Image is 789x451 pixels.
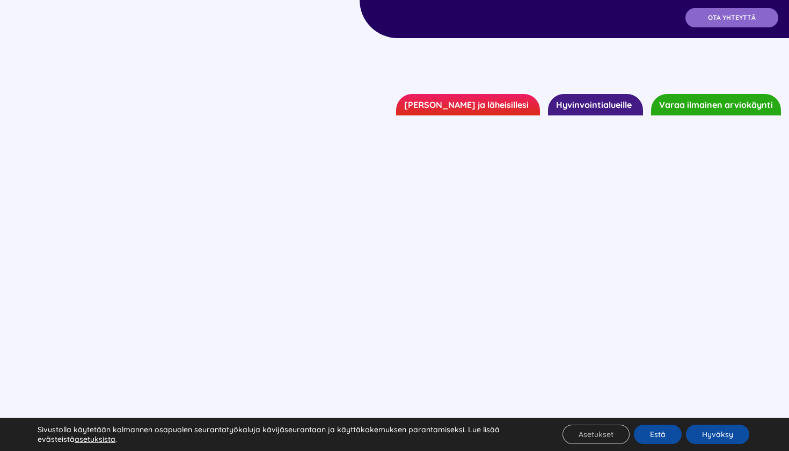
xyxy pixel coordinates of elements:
span: OTA YHTEYTTÄ [708,14,756,21]
a: Varaa ilmainen arviokäynti [651,94,781,115]
a: Hyvinvointialueille [548,94,643,115]
button: Hyväksy [686,425,749,444]
button: Estä [634,425,682,444]
a: OTA YHTEYTTÄ [685,8,778,27]
button: Asetukset [562,425,630,444]
a: [PERSON_NAME] ja läheisillesi [396,94,540,115]
button: asetuksista [75,434,115,444]
p: Sivustolla käytetään kolmannen osapuolen seurantatyökaluja kävijäseurantaan ja käyttäkokemuksen p... [38,425,537,444]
